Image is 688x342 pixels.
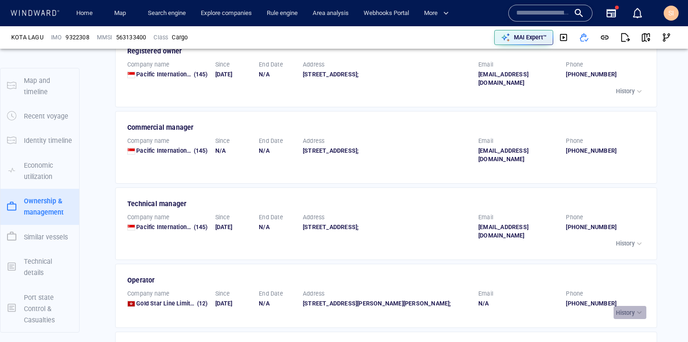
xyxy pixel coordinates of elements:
p: Company name [127,290,169,298]
div: [EMAIL_ADDRESS][DOMAIN_NAME] [478,70,559,87]
div: Registered owner [127,45,646,57]
button: SI [662,4,681,22]
a: Rule engine [263,5,301,22]
button: 7 days[DATE]-[DATE] [130,237,217,253]
p: Company name [127,137,169,145]
p: History [616,309,635,317]
span: 7 days [138,241,155,248]
div: Cargo [172,33,188,42]
button: Map and timeline [0,68,79,104]
span: Pacific International Lines (private) Limited [136,147,254,154]
button: Home [69,5,99,22]
button: Add to vessel list [574,27,594,48]
button: Economic utilization [0,153,79,189]
p: Port state Control & Casualties [24,292,73,326]
button: Get link [594,27,615,48]
p: Economic utilization [24,160,73,183]
div: [PHONE_NUMBER] [566,147,646,155]
a: Webhooks Portal [360,5,413,22]
button: Visual Link Analysis [656,27,677,48]
div: 563133400 [116,33,146,42]
p: Address [303,60,324,69]
button: Create an AOI. [502,34,518,48]
button: History [614,85,646,98]
div: N/A [215,147,252,155]
a: Mapbox logo [128,277,169,288]
div: N/A [259,223,295,231]
button: Similar vessels [0,225,79,249]
a: Similar vessels [0,232,79,241]
a: Map and timeline [0,81,79,90]
div: N/A [259,147,295,155]
p: Recent voyage [24,111,68,122]
div: Toggle vessel historical path [488,34,502,48]
span: Pacific International Lines (private) Limited [136,223,254,230]
span: 9322308 [66,33,89,42]
p: Address [303,290,324,298]
span: Pacific International Lines (private) Limited [136,71,254,78]
p: Technical details [24,256,73,279]
div: Focus on vessel path [474,34,488,48]
button: Identity timeline [0,128,79,153]
div: [EMAIL_ADDRESS][DOMAIN_NAME] [478,223,559,240]
div: [STREET_ADDRESS]; [303,147,471,155]
button: Port state Control & Casualties [0,285,79,333]
p: Class [154,33,168,42]
span: (145) [192,70,207,79]
button: History [614,237,646,250]
div: [PHONE_NUMBER] [566,70,646,79]
div: Notification center [632,7,643,19]
span: (145) [192,147,207,155]
a: Pacific International Lines (private) Limited (145) [136,147,207,155]
a: Recent voyage [0,112,79,120]
div: Technical manager [127,198,646,209]
iframe: Chat [648,300,681,335]
div: [DATE] [215,223,252,231]
div: [DATE] [215,70,252,79]
p: MAI Expert™ [514,33,547,42]
span: SI [668,9,674,17]
span: (145) [192,223,207,231]
span: More [424,8,449,19]
div: KOTA LAGU [11,33,44,42]
p: Company name [127,213,169,222]
div: N/A [478,299,559,308]
p: Company name [127,60,169,69]
div: [DATE] [215,299,252,308]
button: Map [107,5,137,22]
a: Search engine [144,5,190,22]
button: Download video [553,27,574,48]
button: History [614,306,646,319]
div: [PHONE_NUMBER] [566,223,646,231]
p: Similar vessels [24,231,68,243]
a: Technical details [0,262,79,271]
button: Export report [615,27,636,48]
a: Identity timeline [0,136,79,145]
p: Phone [566,290,583,298]
p: Email [478,137,493,145]
p: Phone [566,60,583,69]
button: Export vessel information [451,34,474,48]
p: Phone [566,137,583,145]
div: Toggle map information layers [518,34,532,48]
p: Email [478,60,493,69]
div: Commercial manager [127,122,646,133]
div: tooltips.createAOI [502,34,518,48]
p: Phone [566,213,583,222]
button: Ownership & management [0,189,79,225]
p: Identity timeline [24,135,72,146]
button: More [420,5,457,22]
div: [EMAIL_ADDRESS][DOMAIN_NAME] [478,147,559,164]
button: View on map [636,27,656,48]
p: Since [215,60,230,69]
p: Email [478,213,493,222]
button: MAI Expert™ [494,30,553,45]
button: Recent voyage [0,104,79,128]
p: Map and timeline [24,75,73,98]
p: End Date [259,290,283,298]
a: Port state Control & Casualties [0,304,79,312]
div: Compliance Activities [103,9,110,23]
